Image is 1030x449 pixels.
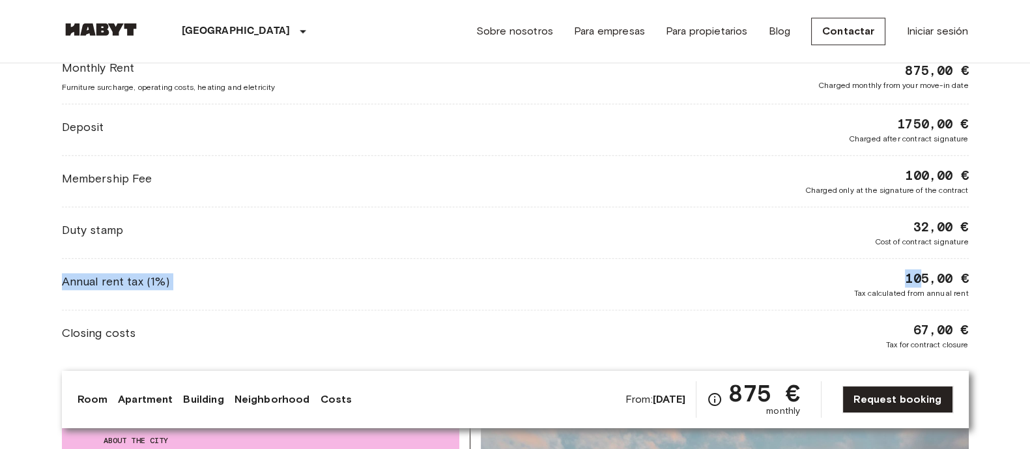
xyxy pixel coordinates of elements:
[805,184,969,196] span: Charged only at the signature of the contract
[905,269,968,287] span: 105,00 €
[728,381,800,405] span: 875 €
[62,59,276,76] span: Monthly Rent
[320,392,352,407] a: Costs
[62,325,136,341] span: Closing costs
[104,435,418,446] span: About the city
[78,392,108,407] a: Room
[62,81,276,93] span: Furniture surcharge, operating costs, heating and eletricity
[62,119,104,136] span: Deposit
[854,287,969,299] span: Tax calculated from annual rent
[913,321,968,339] span: 67,00 €
[62,23,140,36] img: Habyt
[182,23,291,39] p: [GEOGRAPHIC_DATA]
[653,393,686,405] b: [DATE]
[707,392,722,407] svg: Check cost overview for full price breakdown. Please note that discounts apply to new joiners onl...
[476,23,553,39] a: Sobre nosotros
[62,170,152,187] span: Membership Fee
[811,18,885,45] a: Contactar
[905,61,968,80] span: 875,00 €
[906,23,968,39] a: Iniciar sesión
[818,80,969,91] span: Charged monthly from your move-in date
[625,392,686,407] span: From:
[768,23,790,39] a: Blog
[842,386,952,413] a: Request booking
[886,339,969,351] span: Tax for contract closure
[62,273,170,290] span: Annual rent tax (1%)
[897,115,968,133] span: 1750,00 €
[666,23,748,39] a: Para propietarios
[62,222,124,239] span: Duty stamp
[118,392,173,407] a: Apartment
[574,23,645,39] a: Para empresas
[849,133,969,145] span: Charged after contract signature
[235,392,310,407] a: Neighborhood
[875,236,969,248] span: Cost of contract signature
[905,166,968,184] span: 100,00 €
[766,405,800,418] span: monthly
[183,392,223,407] a: Building
[913,218,968,236] span: 32,00 €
